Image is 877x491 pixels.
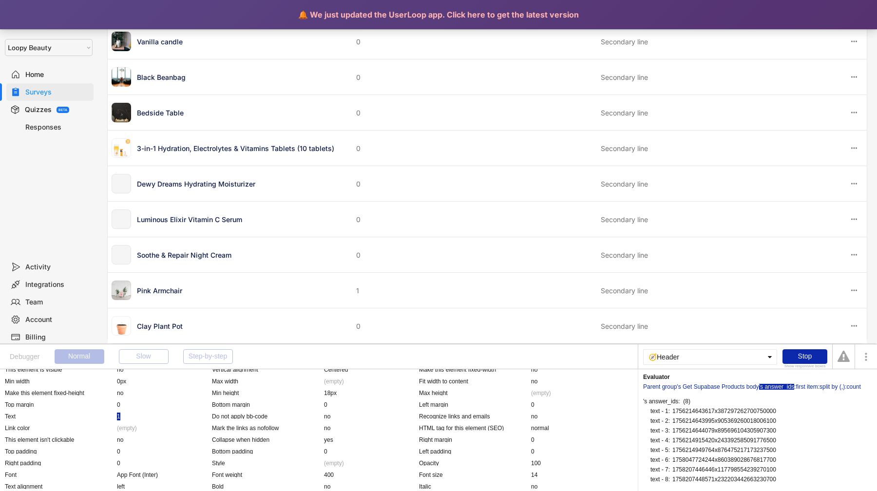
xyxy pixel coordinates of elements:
[419,378,531,384] div: Fit width to content
[25,280,90,289] div: Integrations
[356,321,595,331] div: 0
[25,88,90,97] div: Surveys
[212,378,324,384] div: Max width
[137,143,350,153] div: 3-in-1 Hydration, Electrolytes & Vitamins Tablets (10 tablets)
[212,436,324,442] div: Collapse when hidden
[117,424,137,432] div: (empty)
[650,437,670,443] div: text - 4:
[356,108,595,118] div: 0
[419,424,531,431] div: HTML tag for this element (SEO)
[601,321,839,331] div: Secondary line
[672,408,776,414] div: 1756214643617x387297262700750000
[324,436,333,444] div: yes
[672,437,776,443] div: 1756214915420x243392585091776500
[650,476,670,482] div: text - 8:
[601,108,839,118] div: Secondary line
[419,436,531,442] div: Right margin
[137,285,350,296] div: Pink Armchair
[117,366,123,374] div: no
[5,436,117,442] div: This element isn't clickable
[531,413,537,420] div: no
[531,459,541,467] div: 100
[212,389,324,396] div: Min height
[212,471,324,477] div: Font weight
[25,263,90,272] div: Activity
[531,448,534,455] div: 0
[117,471,158,479] div: App Font (Inter)
[25,105,52,114] div: Quizzes
[601,37,839,47] div: Secondary line
[794,384,818,390] div: :first item
[356,143,595,153] div: 0
[5,401,117,407] div: Top margin
[324,413,330,420] div: no
[117,436,123,444] div: no
[324,471,334,479] div: 400
[356,72,595,82] div: 0
[137,214,350,225] div: Luminous Elixir Vitamin C Serum
[212,448,324,454] div: Bottom padding
[672,457,776,463] div: 1758047724244x860389028676817700
[419,389,531,396] div: Max height
[531,471,537,479] div: 14
[601,285,839,296] div: Secondary line
[650,408,670,414] div: text - 1:
[601,143,839,153] div: Secondary line
[137,179,350,189] div: Dewy Dreams Hydrating Moisturizer
[117,389,123,397] div: no
[672,428,776,434] div: 1756214644079x895696104305907300
[356,214,595,225] div: 0
[25,298,90,307] div: Team
[782,349,827,364] div: Stop
[324,459,344,467] div: (empty)
[5,459,117,466] div: Right padding
[650,447,670,453] div: text - 5:
[601,214,839,225] div: Secondary line
[643,384,759,390] div: Parent group's Get Supabase Products body
[531,436,534,444] div: 0
[759,384,794,390] div: 's answer_ids
[643,398,690,404] div: 's answer_ids: (8)
[137,37,350,47] div: Vanilla candle
[643,349,777,365] div: 🧭Header
[324,378,344,385] div: (empty)
[5,413,117,419] div: Text
[117,401,120,409] div: 0
[25,123,90,132] div: Responses
[672,447,776,453] div: 1756214949764x876475217173237500
[356,37,595,47] div: 0
[356,250,595,260] div: 0
[672,418,776,424] div: 1756214643995x905369260018006100
[117,483,125,491] div: left
[25,315,90,324] div: Account
[5,389,117,396] div: Make this element fixed-height
[650,457,670,463] div: text - 6:
[601,179,839,189] div: Secondary line
[324,483,330,491] div: no
[117,378,126,385] div: 0px
[419,471,531,477] div: Font size
[845,384,861,390] div: :count
[601,250,839,260] div: Secondary line
[601,72,839,82] div: Secondary line
[212,366,324,372] div: Vertical alignment
[650,467,670,472] div: text - 7:
[117,448,120,455] div: 0
[419,483,531,489] div: Italic
[137,108,350,118] div: Bedside Table
[818,384,845,390] div: :split by (,)
[324,366,348,374] div: Centered
[137,321,350,331] div: Clay Plant Pot
[324,389,337,397] div: 18px
[117,459,120,467] div: 0
[137,250,350,260] div: Soothe & Repair Night Cream
[356,179,595,189] div: 0
[212,483,324,489] div: Bold
[650,418,670,424] div: text - 2:
[419,448,531,454] div: Left padding
[5,424,117,431] div: Link color
[25,70,90,79] div: Home
[650,428,670,434] div: text - 3:
[531,483,537,491] div: no
[212,424,324,431] div: Mark the links as nofollow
